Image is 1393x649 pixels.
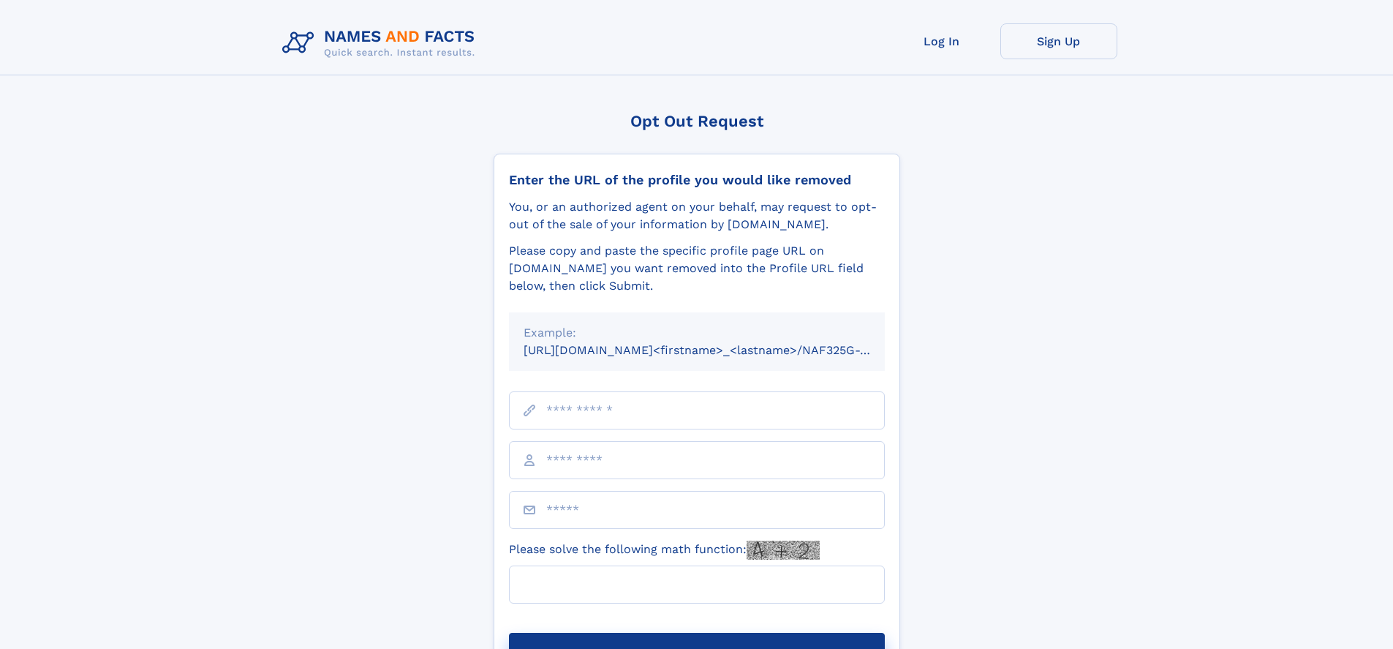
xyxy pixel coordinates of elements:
[494,112,900,130] div: Opt Out Request
[524,343,913,357] small: [URL][DOMAIN_NAME]<firstname>_<lastname>/NAF325G-xxxxxxxx
[509,172,885,188] div: Enter the URL of the profile you would like removed
[276,23,487,63] img: Logo Names and Facts
[509,198,885,233] div: You, or an authorized agent on your behalf, may request to opt-out of the sale of your informatio...
[1000,23,1117,59] a: Sign Up
[509,541,820,560] label: Please solve the following math function:
[883,23,1000,59] a: Log In
[524,324,870,342] div: Example:
[509,242,885,295] div: Please copy and paste the specific profile page URL on [DOMAIN_NAME] you want removed into the Pr...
